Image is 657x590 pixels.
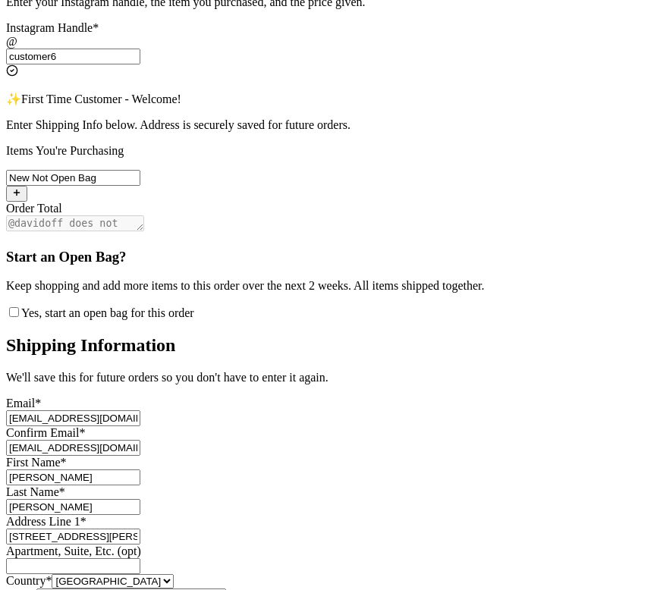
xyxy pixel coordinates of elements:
[6,371,651,384] p: We'll save this for future orders so you don't have to enter it again.
[6,35,651,49] div: @
[6,118,651,132] p: Enter Shipping Info below. Address is securely saved for future orders.
[6,397,41,410] label: Email
[6,544,141,557] label: Apartment, Suite, Etc. (opt)
[6,426,85,439] label: Confirm Email
[6,21,99,34] label: Instagram Handle
[9,307,19,317] input: Yes, start an open bag for this order
[6,485,65,498] label: Last Name
[6,170,140,186] input: ex.funky hat
[6,469,140,485] input: First Name
[6,202,651,215] div: Order Total
[309,279,348,292] span: 2 weeks
[6,249,651,265] h3: Start an Open Bag?
[6,335,651,356] h2: Shipping Information
[6,499,140,515] input: Last Name
[21,93,181,105] span: First Time Customer - Welcome!
[6,144,651,158] p: Items You're Purchasing
[6,515,86,528] label: Address Line 1
[6,440,140,456] input: Confirm Email
[21,306,194,319] span: Yes, start an open bag for this order
[6,410,140,426] input: Email
[6,93,21,105] span: ✨
[6,574,52,587] label: Country
[6,456,67,469] label: First Name
[6,279,651,293] p: Keep shopping and add more items to this order over the next . All items shipped together.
